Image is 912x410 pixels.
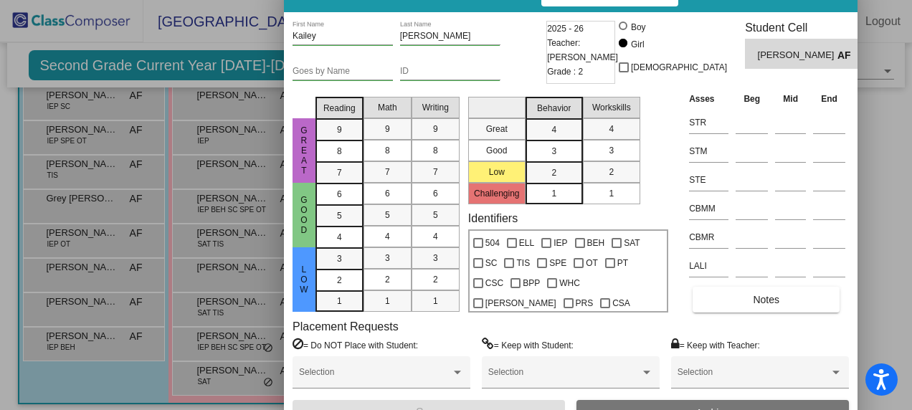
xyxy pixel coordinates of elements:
[337,252,342,265] span: 3
[433,144,438,157] span: 8
[732,91,771,107] th: Beg
[516,254,530,272] span: TIS
[337,166,342,179] span: 7
[482,338,574,352] label: = Keep with Student:
[385,230,390,243] span: 4
[485,295,556,312] span: [PERSON_NAME]
[547,36,618,65] span: Teacher: [PERSON_NAME]
[298,125,310,176] span: Great
[837,48,858,63] span: AF
[547,22,584,36] span: 2025 - 26
[293,320,399,333] label: Placement Requests
[609,123,614,135] span: 4
[378,101,397,114] span: Math
[519,234,534,252] span: ELL
[554,234,567,252] span: IEP
[753,294,779,305] span: Notes
[433,123,438,135] span: 9
[612,295,630,312] span: CSA
[433,295,438,307] span: 1
[433,273,438,286] span: 2
[592,101,631,114] span: Workskills
[689,198,728,219] input: assessment
[689,140,728,162] input: assessment
[630,38,645,51] div: Girl
[298,195,310,235] span: Good
[609,144,614,157] span: 3
[337,274,342,287] span: 2
[693,287,840,313] button: Notes
[385,187,390,200] span: 6
[293,338,418,352] label: = Do NOT Place with Student:
[385,166,390,178] span: 7
[337,145,342,158] span: 8
[385,295,390,307] span: 1
[385,209,390,221] span: 5
[433,187,438,200] span: 6
[433,166,438,178] span: 7
[685,91,732,107] th: Asses
[689,112,728,133] input: assessment
[385,123,390,135] span: 9
[468,211,518,225] label: Identifiers
[385,144,390,157] span: 8
[609,187,614,200] span: 1
[537,102,571,115] span: Behavior
[485,254,498,272] span: SC
[671,338,760,352] label: = Keep with Teacher:
[385,252,390,264] span: 3
[689,227,728,248] input: assessment
[617,254,628,272] span: PT
[745,21,870,34] h3: Student Cell
[576,295,594,312] span: PRS
[586,254,598,272] span: OT
[547,65,583,79] span: Grade : 2
[523,275,540,292] span: BPP
[337,188,342,201] span: 6
[559,275,580,292] span: WHC
[433,230,438,243] span: 4
[337,123,342,136] span: 9
[549,254,566,272] span: SPE
[609,166,614,178] span: 2
[485,275,503,292] span: CSC
[293,67,393,77] input: goes by name
[624,234,640,252] span: SAT
[337,231,342,244] span: 4
[323,102,356,115] span: Reading
[385,273,390,286] span: 2
[587,234,605,252] span: BEH
[771,91,809,107] th: Mid
[298,264,310,295] span: Low
[485,234,500,252] span: 504
[422,101,449,114] span: Writing
[433,252,438,264] span: 3
[337,209,342,222] span: 5
[689,169,728,191] input: assessment
[630,21,646,34] div: Boy
[551,166,556,179] span: 2
[337,295,342,307] span: 1
[551,187,556,200] span: 1
[689,255,728,277] input: assessment
[758,48,837,63] span: [PERSON_NAME]
[433,209,438,221] span: 5
[809,91,849,107] th: End
[631,59,727,76] span: [DEMOGRAPHIC_DATA]
[551,123,556,136] span: 4
[551,145,556,158] span: 3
